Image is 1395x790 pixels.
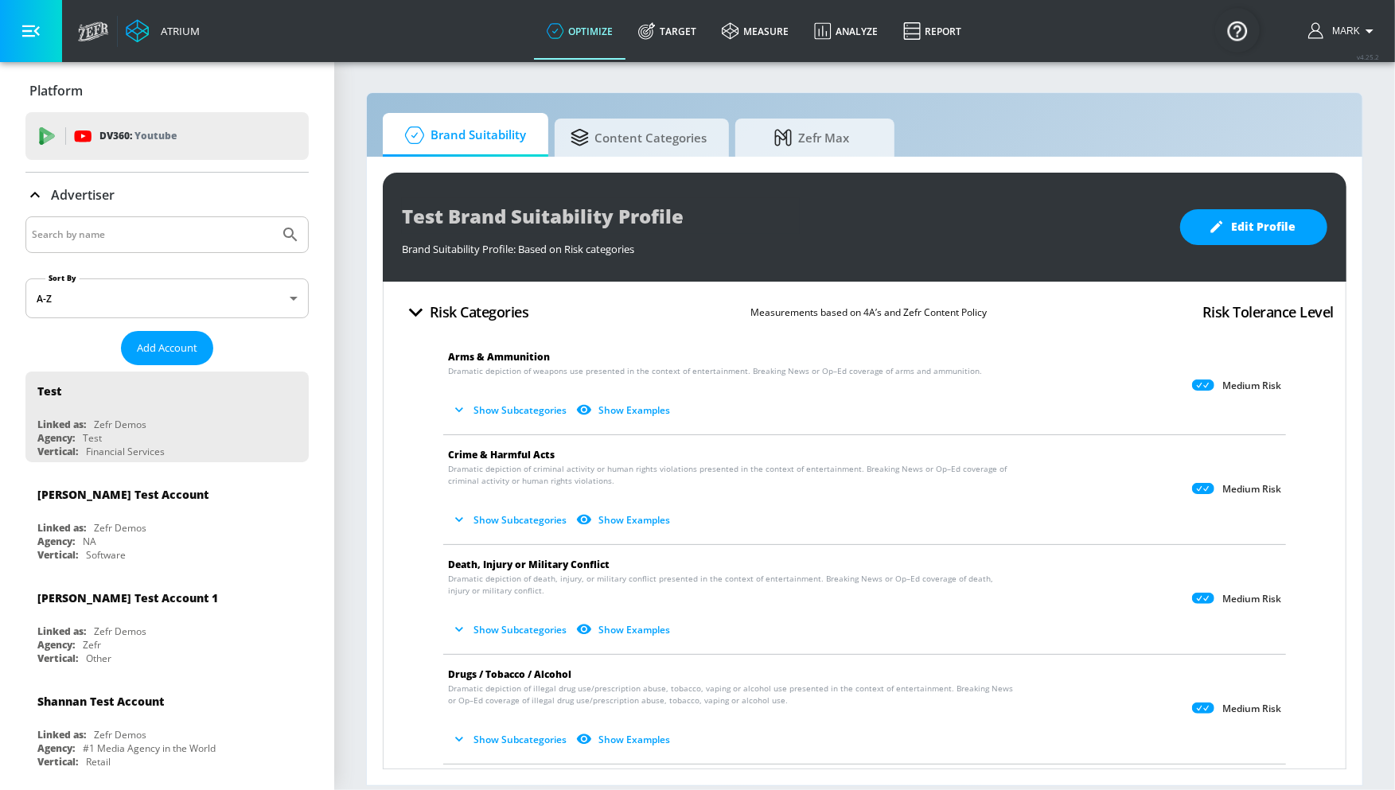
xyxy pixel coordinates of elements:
span: Edit Profile [1212,217,1296,237]
div: Agency: [37,638,75,652]
div: Zefr Demos [94,521,146,535]
div: Financial Services [86,445,165,458]
button: Show Examples [573,726,676,753]
span: Dramatic depiction of illegal drug use/prescription abuse, tobacco, vaping or alcohol use present... [448,683,1014,706]
div: Linked as: [37,521,86,535]
p: Medium Risk [1222,379,1281,392]
div: Vertical: [37,652,78,665]
a: optimize [534,2,625,60]
a: Report [890,2,974,60]
div: Software [86,548,126,562]
button: Risk Categories [396,294,536,331]
button: Show Subcategories [448,617,573,643]
p: Advertiser [51,186,115,204]
label: Sort By [45,273,80,283]
div: Zefr [83,638,101,652]
a: Analyze [801,2,890,60]
p: Measurements based on 4A’s and Zefr Content Policy [750,304,987,321]
h4: Risk Tolerance Level [1202,301,1334,323]
div: Vertical: [37,548,78,562]
div: Retail [86,755,111,769]
button: Show Examples [573,507,676,533]
span: Dramatic depiction of death, injury, or military conflict presented in the context of entertainme... [448,573,1014,597]
button: Mark [1308,21,1379,41]
p: Youtube [134,127,177,144]
button: Show Subcategories [448,507,573,533]
div: Vertical: [37,445,78,458]
div: NA [83,535,96,548]
div: Agency: [37,431,75,445]
span: Death, Injury or Military Conflict [448,558,610,571]
div: Zefr Demos [94,418,146,431]
span: Zefr Max [751,119,872,157]
input: Search by name [32,224,273,245]
button: Show Examples [573,397,676,423]
div: Shannan Test AccountLinked as:Zefr DemosAgency:#1 Media Agency in the WorldVertical:Retail [25,682,309,772]
button: Show Examples [573,617,676,643]
div: Atrium [154,24,200,38]
div: Test [83,431,102,445]
div: #1 Media Agency in the World [83,741,216,755]
div: Brand Suitability Profile: Based on Risk categories [402,234,1164,256]
span: login as: mark.kawakami@zefr.com [1326,25,1360,37]
div: DV360: Youtube [25,112,309,160]
span: Brand Suitability [399,116,526,154]
div: [PERSON_NAME] Test AccountLinked as:Zefr DemosAgency:NAVertical:Software [25,475,309,566]
div: Vertical: [37,755,78,769]
span: Dramatic depiction of weapons use presented in the context of entertainment. Breaking News or Op–... [448,365,982,377]
div: Linked as: [37,728,86,741]
div: Other [86,652,111,665]
div: TestLinked as:Zefr DemosAgency:TestVertical:Financial Services [25,372,309,462]
div: Linked as: [37,625,86,638]
button: Show Subcategories [448,726,573,753]
a: Target [625,2,709,60]
span: Dramatic depiction of criminal activity or human rights violations presented in the context of en... [448,463,1014,487]
p: Platform [29,82,83,99]
div: [PERSON_NAME] Test Account 1Linked as:Zefr DemosAgency:ZefrVertical:Other [25,578,309,669]
div: Zefr Demos [94,625,146,638]
span: v 4.25.2 [1357,53,1379,61]
a: Atrium [126,19,200,43]
div: Shannan Test Account [37,694,164,709]
span: Crime & Harmful Acts [448,448,555,461]
span: Drugs / Tobacco / Alcohol [448,667,571,681]
div: Platform [25,68,309,113]
p: DV360: [99,127,177,145]
span: Add Account [137,339,197,357]
div: Test [37,383,61,399]
a: measure [709,2,801,60]
span: Content Categories [571,119,707,157]
div: Linked as: [37,418,86,431]
span: Arms & Ammunition [448,350,550,364]
div: Advertiser [25,173,309,217]
p: Medium Risk [1222,483,1281,496]
button: Add Account [121,331,213,365]
div: [PERSON_NAME] Test Account [37,487,208,502]
h4: Risk Categories [430,301,529,323]
p: Medium Risk [1222,593,1281,605]
p: Medium Risk [1222,702,1281,715]
div: Zefr Demos [94,728,146,741]
div: [PERSON_NAME] Test Account 1 [37,590,218,605]
button: Show Subcategories [448,397,573,423]
button: Edit Profile [1180,209,1327,245]
div: Agency: [37,741,75,755]
div: A-Z [25,278,309,318]
button: Open Resource Center [1215,8,1260,53]
div: Agency: [37,535,75,548]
